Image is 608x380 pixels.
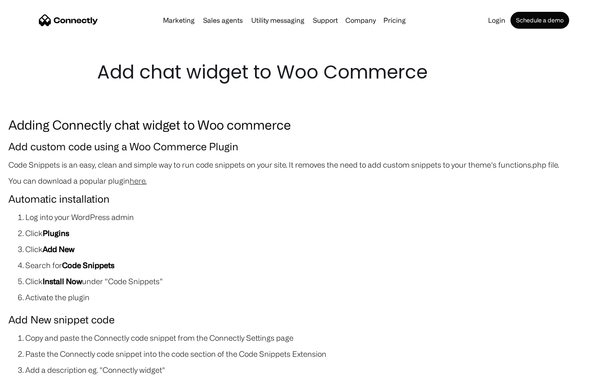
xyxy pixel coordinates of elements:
[25,291,600,303] li: Activate the plugin
[62,261,114,269] strong: Code Snippets
[25,211,600,223] li: Log into your WordPress admin
[25,275,600,287] li: Click under “Code Snippets”
[25,259,600,271] li: Search for
[25,227,600,239] li: Click
[200,17,246,24] a: Sales agents
[248,17,308,24] a: Utility messaging
[43,229,69,237] strong: Plugins
[130,176,147,185] a: here.
[309,17,341,24] a: Support
[8,365,51,377] aside: Language selected: English
[380,17,409,24] a: Pricing
[8,191,600,207] h4: Automatic installation
[25,332,600,344] li: Copy and paste the Connectly code snippet from the Connectly Settings page
[8,159,600,171] p: Code Snippets is an easy, clean and simple way to run code snippets on your site. It removes the ...
[25,348,600,360] li: Paste the Connectly code snippet into the code section of the Code Snippets Extension
[25,243,600,255] li: Click
[160,17,198,24] a: Marketing
[8,175,600,187] p: You can download a popular plugin
[8,115,600,134] h3: Adding Connectly chat widget to Woo commerce
[97,59,511,85] h1: Add chat widget to Woo Commerce
[43,245,74,253] strong: Add New
[345,14,376,26] div: Company
[25,364,600,376] li: Add a description eg. "Connectly widget"
[8,312,600,328] h4: Add New snippet code
[43,277,82,285] strong: Install Now
[510,12,569,29] a: Schedule a demo
[485,17,509,24] a: Login
[17,365,51,377] ul: Language list
[8,138,600,155] h4: Add custom code using a Woo Commerce Plugin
